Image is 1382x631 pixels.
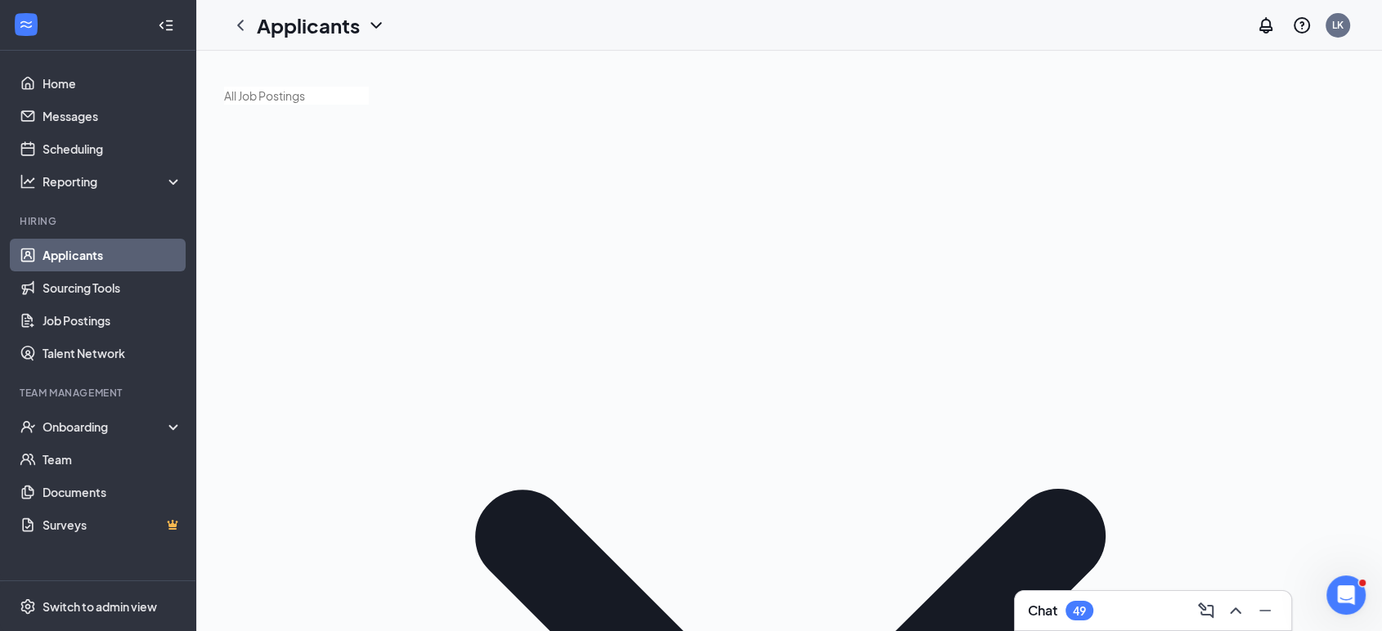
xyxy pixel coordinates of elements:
a: SurveysCrown [43,508,182,541]
div: Onboarding [43,418,168,435]
button: Minimize [1252,597,1278,624]
svg: Collapse [158,17,174,34]
a: Messages [43,100,182,132]
div: LK [1332,18,1344,32]
svg: Analysis [20,173,36,190]
a: Scheduling [43,132,182,165]
div: 49 [1073,604,1086,618]
svg: ChevronUp [1226,601,1245,620]
svg: Settings [20,598,36,615]
a: Applicants [43,239,182,271]
input: All Job Postings [224,87,369,105]
iframe: Intercom live chat [1326,575,1366,615]
svg: ComposeMessage [1196,601,1216,620]
svg: ChevronLeft [231,16,250,35]
div: Hiring [20,214,179,228]
a: Talent Network [43,337,182,369]
h1: Applicants [257,11,360,39]
svg: Notifications [1256,16,1276,35]
svg: UserCheck [20,418,36,435]
div: Reporting [43,173,183,190]
svg: ChevronDown [366,16,386,35]
button: ChevronUp [1223,597,1249,624]
a: Documents [43,476,182,508]
a: Job Postings [43,304,182,337]
div: Team Management [20,386,179,400]
a: Sourcing Tools [43,271,182,304]
h3: Chat [1028,602,1057,620]
svg: Minimize [1255,601,1275,620]
div: Switch to admin view [43,598,157,615]
a: Home [43,67,182,100]
svg: QuestionInfo [1292,16,1312,35]
a: Team [43,443,182,476]
svg: WorkstreamLogo [18,16,34,33]
button: ComposeMessage [1193,597,1219,624]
